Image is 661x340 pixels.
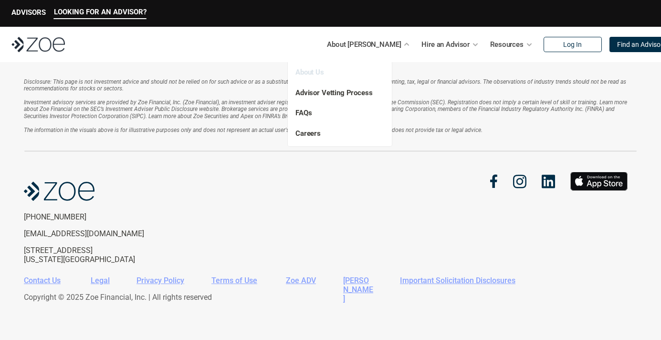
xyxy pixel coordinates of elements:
[136,276,184,285] a: Privacy Policy
[91,276,110,285] a: Legal
[24,99,629,120] em: Investment advisory services are provided by Zoe Financial, Inc. (Zoe Financial), an investment a...
[490,37,524,52] p: Resources
[343,276,373,303] a: [PERSON_NAME]
[295,129,321,138] a: Careers
[24,229,180,238] p: [EMAIL_ADDRESS][DOMAIN_NAME]
[24,293,630,302] p: Copyright © 2025 Zoe Financial, Inc. | All rights reserved
[24,276,61,285] a: Contact Us
[286,276,316,285] a: Zoe ADV
[24,127,483,133] em: The information in the visuals above is for illustrative purposes only and does not represent an ...
[295,68,324,77] a: About Us
[421,37,470,52] p: Hire an Advisor
[544,37,602,52] a: Log In
[327,37,401,52] p: About [PERSON_NAME]
[400,276,515,285] a: Important Solicitation Disclosures
[11,8,46,17] p: ADVISORS
[24,78,628,92] em: Disclosure: This page is not investment advice and should not be relied on for such advice or as ...
[54,8,147,16] p: LOOKING FOR AN ADVISOR?
[295,109,312,117] a: FAQs
[24,212,180,221] p: [PHONE_NUMBER]
[211,276,257,285] a: Terms of Use
[24,246,180,264] p: [STREET_ADDRESS] [US_STATE][GEOGRAPHIC_DATA]
[295,88,373,97] a: Advisor Vetting Process
[563,41,582,49] p: Log In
